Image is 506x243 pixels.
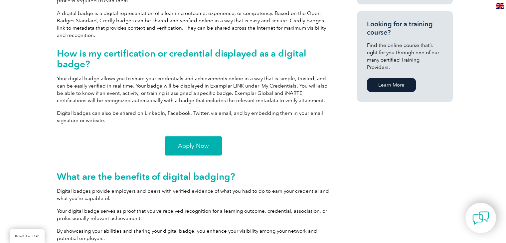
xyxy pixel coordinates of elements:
[472,210,489,226] img: contact-chat.png
[367,20,443,37] h3: Looking for a training course?
[57,207,330,222] p: Your digital badge serves as proof that you’ve received recognition for a learning outcome, crede...
[165,136,222,155] a: Apply Now
[57,48,330,69] h2: How is my certification or credential displayed as a digital badge?
[367,78,416,92] a: Learn More
[57,110,330,124] p: Digital badges can also be shared on LinkedIn, Facebook, Twitter, via email, and by embedding the...
[57,227,330,242] p: By showcasing your abilities and sharing your digital badge, you enhance your visibility among yo...
[57,187,330,202] p: Digital badges provide employers and peers with verified evidence of what you had to do to earn y...
[57,10,330,39] p: A digital badge is a digital representation of a learning outcome, experience, or competency. Bas...
[57,171,330,182] h2: What are the benefits of digital badging?
[57,75,330,104] p: Your digital badge allows you to share your credentials and achievements online in a way that is ...
[496,3,504,9] img: en
[10,229,45,243] a: BACK TO TOP
[178,143,209,149] span: Apply Now
[367,42,443,71] p: Find the online course that’s right for you through one of our many certified Training Providers.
